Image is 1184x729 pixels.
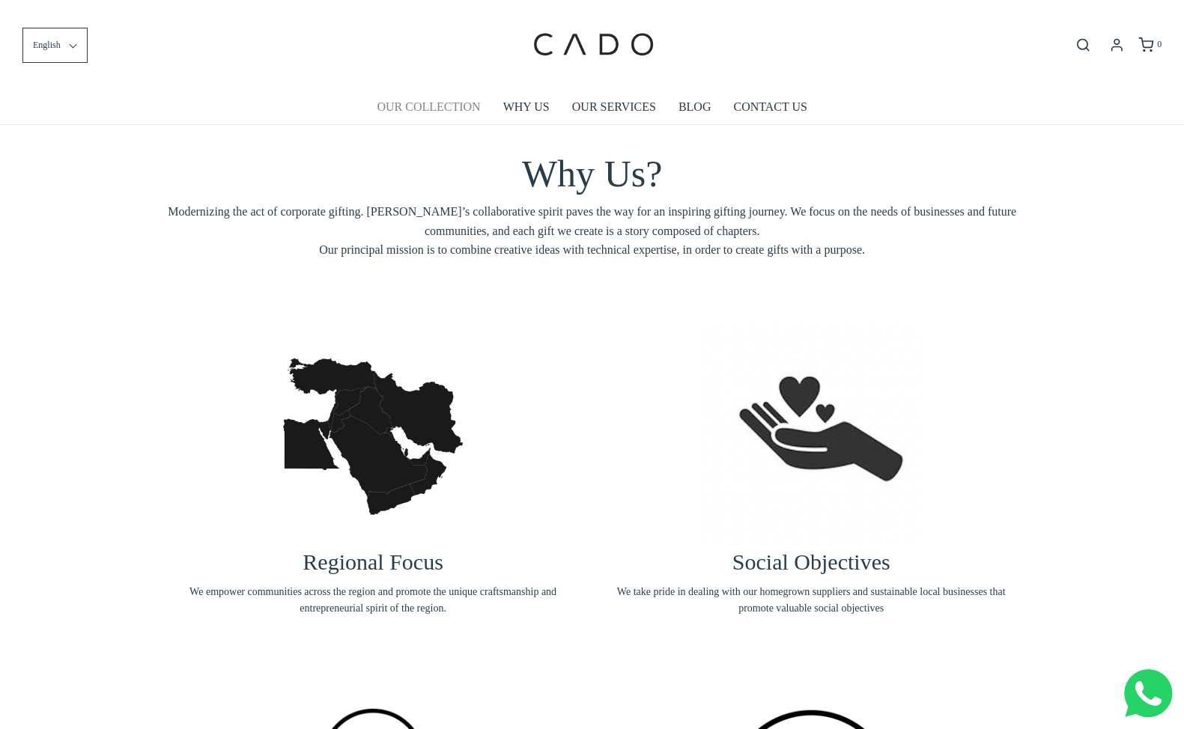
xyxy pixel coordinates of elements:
[503,90,550,124] a: WHY US
[529,11,656,79] img: cadogifting
[1157,39,1162,49] span: 0
[303,549,443,574] span: Regional Focus
[261,324,485,549] img: vecteezy_vectorillustrationoftheblackmapofmiddleeastonwhite_-1657197150892_1200x.jpg
[1069,37,1096,53] button: Open search bar
[733,90,807,124] a: CONTACT US
[572,90,656,124] a: OUR SERVICES
[678,90,711,124] a: BLOG
[1137,37,1162,52] a: 0
[522,153,662,195] span: Why Us?
[427,1,476,13] span: Last name
[377,90,480,124] a: OUR COLLECTION
[166,202,1019,260] span: Modernizing the act of corporate gifting. [PERSON_NAME]’s collaborative spirit paves the way for ...
[604,584,1019,617] span: We take pride in dealing with our homegrown suppliers and sustainable local businesses that promo...
[427,124,498,136] span: Number of gifts
[33,38,61,52] span: English
[699,324,923,546] img: screenshot-20220704-at-063057-1657197187002_1200x.png
[166,584,581,617] span: We empower communities across the region and promote the unique craftsmanship and entrepreneurial...
[427,63,501,75] span: Company name
[22,28,88,63] button: English
[1124,669,1172,717] img: Whatsapp
[732,549,890,574] span: Social Objectives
